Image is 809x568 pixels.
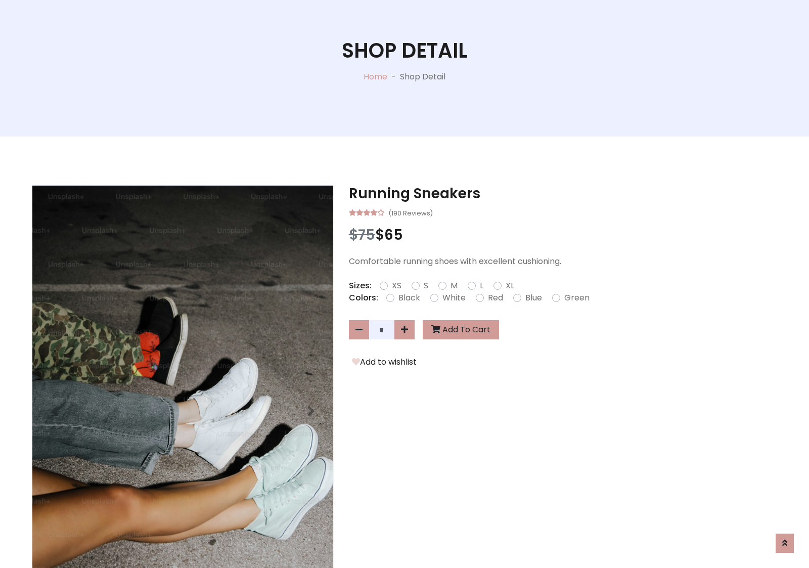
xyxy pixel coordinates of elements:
[349,225,375,245] span: $75
[349,227,777,244] h3: $
[387,71,400,83] p: -
[424,280,428,292] label: S
[388,206,433,219] small: (190 Reviews)
[564,292,590,304] label: Green
[423,320,499,339] button: Add To Cart
[392,280,401,292] label: XS
[349,185,777,202] h3: Running Sneakers
[488,292,503,304] label: Red
[442,292,466,304] label: White
[342,38,468,63] h1: Shop Detail
[400,71,445,83] p: Shop Detail
[364,71,387,82] a: Home
[480,280,483,292] label: L
[525,292,542,304] label: Blue
[506,280,514,292] label: XL
[349,356,420,369] button: Add to wishlist
[349,280,372,292] p: Sizes:
[349,292,378,304] p: Colors:
[349,255,777,268] p: Comfortable running shoes with excellent cushioning.
[384,225,403,245] span: 65
[398,292,420,304] label: Black
[451,280,458,292] label: M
